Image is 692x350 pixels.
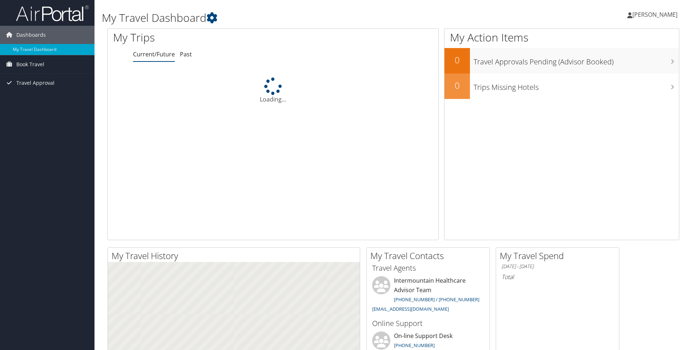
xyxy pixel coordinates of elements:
a: [PHONE_NUMBER] / [PHONE_NUMBER] [394,296,479,303]
span: Travel Approval [16,74,55,92]
h3: Travel Agents [372,263,484,273]
a: Past [180,50,192,58]
h1: My Travel Dashboard [102,10,490,25]
a: [PHONE_NUMBER] [394,342,435,349]
h6: Total [502,273,613,281]
a: [PERSON_NAME] [627,4,685,25]
span: [PERSON_NAME] [632,11,677,19]
a: 0Trips Missing Hotels [444,73,679,99]
h2: 0 [444,54,470,66]
h3: Online Support [372,318,484,329]
img: airportal-logo.png [16,5,89,22]
a: Current/Future [133,50,175,58]
a: [EMAIL_ADDRESS][DOMAIN_NAME] [372,306,449,312]
div: Loading... [108,77,438,104]
h6: [DATE] - [DATE] [502,263,613,270]
li: Intermountain Healthcare Advisor Team [369,276,488,315]
h1: My Action Items [444,30,679,45]
span: Dashboards [16,26,46,44]
h2: My Travel Contacts [370,250,490,262]
h2: My Travel Spend [500,250,619,262]
h2: My Travel History [112,250,360,262]
h3: Travel Approvals Pending (Advisor Booked) [474,53,679,67]
h2: 0 [444,79,470,92]
h3: Trips Missing Hotels [474,79,679,92]
h1: My Trips [113,30,295,45]
a: 0Travel Approvals Pending (Advisor Booked) [444,48,679,73]
span: Book Travel [16,55,44,73]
